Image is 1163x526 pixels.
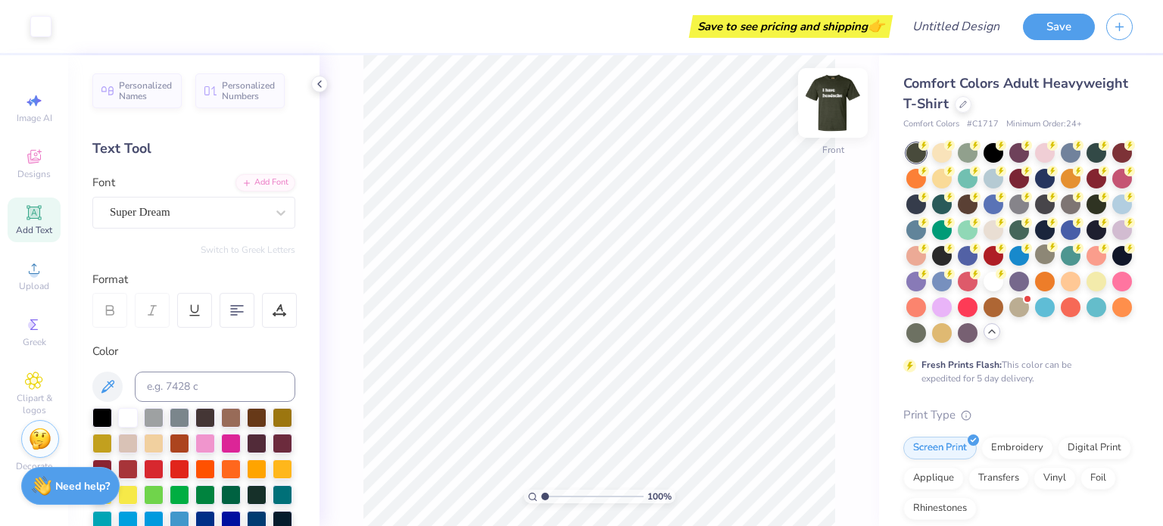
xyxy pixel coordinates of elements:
span: Decorate [16,460,52,472]
span: Upload [19,280,49,292]
span: Add Text [16,224,52,236]
div: Screen Print [903,437,977,459]
div: Text Tool [92,139,295,159]
input: e.g. 7428 c [135,372,295,402]
button: Save [1023,14,1095,40]
span: Minimum Order: 24 + [1006,118,1082,131]
span: Greek [23,336,46,348]
span: Clipart & logos [8,392,61,416]
div: Print Type [903,406,1133,424]
div: Vinyl [1034,467,1076,490]
div: This color can be expedited for 5 day delivery. [921,358,1108,385]
div: Format [92,271,297,288]
div: Transfers [968,467,1029,490]
span: 100 % [647,490,672,503]
img: Front [803,73,863,133]
span: Comfort Colors Adult Heavyweight T-Shirt [903,74,1128,113]
span: Comfort Colors [903,118,959,131]
span: Image AI [17,112,52,124]
span: # C1717 [967,118,999,131]
span: Designs [17,168,51,180]
span: 👉 [868,17,884,35]
div: Digital Print [1058,437,1131,459]
div: Add Font [235,174,295,191]
span: Personalized Names [119,80,173,101]
div: Applique [903,467,964,490]
label: Font [92,174,115,191]
div: Embroidery [981,437,1053,459]
div: Front [822,143,844,157]
button: Switch to Greek Letters [201,244,295,256]
div: Rhinestones [903,497,977,520]
div: Foil [1080,467,1116,490]
strong: Fresh Prints Flash: [921,359,1002,371]
input: Untitled Design [900,11,1012,42]
div: Color [92,343,295,360]
span: Personalized Numbers [222,80,276,101]
div: Save to see pricing and shipping [693,15,889,38]
strong: Need help? [55,479,110,493]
